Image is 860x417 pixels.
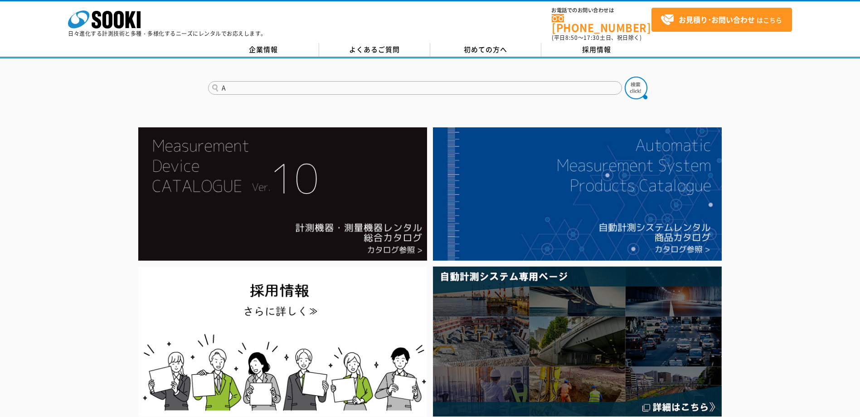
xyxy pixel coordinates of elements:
[433,267,722,417] img: 自動計測システム専用ページ
[625,77,647,99] img: btn_search.png
[433,127,722,261] img: 自動計測システムカタログ
[583,34,600,42] span: 17:30
[208,43,319,57] a: 企業情報
[552,34,641,42] span: (平日 ～ 土日、祝日除く)
[552,14,651,33] a: [PHONE_NUMBER]
[138,267,427,417] img: SOOKI recruit
[464,44,507,54] span: 初めての方へ
[541,43,652,57] a: 採用情報
[552,8,651,13] span: お電話でのお問い合わせは
[319,43,430,57] a: よくあるご質問
[138,127,427,261] img: Catalog Ver10
[651,8,792,32] a: お見積り･お問い合わせはこちら
[430,43,541,57] a: 初めての方へ
[679,14,755,25] strong: お見積り･お問い合わせ
[565,34,578,42] span: 8:50
[661,13,782,27] span: はこちら
[208,81,622,95] input: 商品名、型式、NETIS番号を入力してください
[68,31,267,36] p: 日々進化する計測技術と多種・多様化するニーズにレンタルでお応えします。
